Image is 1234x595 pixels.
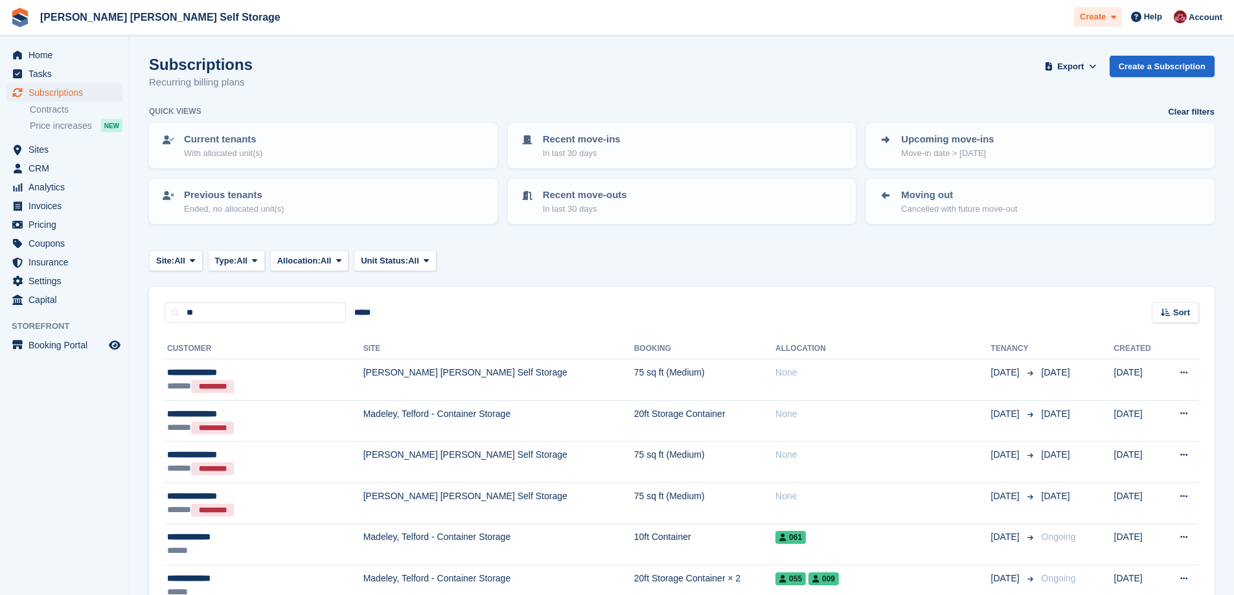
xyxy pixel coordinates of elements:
button: Allocation: All [270,250,349,271]
span: Analytics [29,178,106,196]
span: Tasks [29,65,106,83]
span: Unit Status: [361,254,408,267]
p: Recent move-ins [543,132,621,147]
span: [DATE] [991,489,1022,503]
div: NEW [101,119,122,132]
span: Subscriptions [29,84,106,102]
td: 75 sq ft (Medium) [634,442,775,483]
th: Site [363,339,634,359]
span: Account [1189,11,1222,24]
span: Sort [1173,306,1190,319]
span: Ongoing [1042,573,1076,583]
span: [DATE] [1042,449,1070,460]
a: menu [6,291,122,309]
p: Upcoming move-ins [901,132,994,147]
span: Price increases [30,120,92,132]
a: Previous tenants Ended, no allocated unit(s) [150,180,496,223]
a: menu [6,216,122,234]
p: Previous tenants [184,188,284,203]
h6: Quick views [149,106,201,117]
th: Created [1114,339,1163,359]
span: Export [1057,60,1084,73]
a: menu [6,234,122,253]
span: 055 [775,572,806,585]
div: None [775,366,991,379]
a: menu [6,84,122,102]
p: Cancelled with future move-out [901,203,1017,216]
div: None [775,407,991,421]
td: [PERSON_NAME] [PERSON_NAME] Self Storage [363,442,634,483]
td: [DATE] [1114,524,1163,565]
span: Storefront [12,320,129,333]
td: 75 sq ft (Medium) [634,482,775,524]
span: [DATE] [1042,409,1070,419]
th: Tenancy [991,339,1036,359]
span: All [408,254,419,267]
th: Allocation [775,339,991,359]
button: Export [1042,56,1099,77]
span: 061 [775,531,806,544]
td: 10ft Container [634,524,775,565]
td: 20ft Storage Container [634,400,775,442]
p: With allocated unit(s) [184,147,262,160]
p: In last 30 days [543,147,621,160]
th: Customer [165,339,363,359]
span: Help [1144,10,1162,23]
span: Site: [156,254,174,267]
span: Settings [29,272,106,290]
th: Booking [634,339,775,359]
h1: Subscriptions [149,56,253,73]
td: [DATE] [1114,400,1163,442]
span: Ongoing [1042,532,1076,542]
div: None [775,489,991,503]
td: [DATE] [1114,482,1163,524]
a: Create a Subscription [1110,56,1215,77]
p: Current tenants [184,132,262,147]
a: menu [6,253,122,271]
a: Preview store [107,337,122,353]
a: menu [6,159,122,177]
a: Moving out Cancelled with future move-out [867,180,1213,223]
td: [PERSON_NAME] [PERSON_NAME] Self Storage [363,359,634,401]
span: Home [29,46,106,64]
span: Coupons [29,234,106,253]
span: [DATE] [991,572,1022,585]
button: Type: All [208,250,265,271]
a: menu [6,178,122,196]
a: menu [6,46,122,64]
p: Recurring billing plans [149,75,253,90]
a: Upcoming move-ins Move-in date > [DATE] [867,124,1213,167]
a: Price increases NEW [30,118,122,133]
span: [DATE] [991,530,1022,544]
p: Recent move-outs [543,188,627,203]
a: menu [6,140,122,159]
td: Madeley, Telford - Container Storage [363,400,634,442]
span: Capital [29,291,106,309]
span: CRM [29,159,106,177]
span: [DATE] [991,448,1022,462]
span: All [174,254,185,267]
a: Recent move-outs In last 30 days [509,180,855,223]
p: In last 30 days [543,203,627,216]
img: stora-icon-8386f47178a22dfd0bd8f6a31ec36ba5ce8667c1dd55bd0f319d3a0aa187defe.svg [10,8,30,27]
span: Booking Portal [29,336,106,354]
a: Clear filters [1168,106,1215,118]
p: Move-in date > [DATE] [901,147,994,160]
button: Unit Status: All [354,250,436,271]
td: 75 sq ft (Medium) [634,359,775,401]
span: Invoices [29,197,106,215]
a: Current tenants With allocated unit(s) [150,124,496,167]
a: menu [6,272,122,290]
button: Site: All [149,250,203,271]
td: [DATE] [1114,359,1163,401]
a: Contracts [30,104,122,116]
a: [PERSON_NAME] [PERSON_NAME] Self Storage [35,6,286,28]
span: [DATE] [1042,491,1070,501]
a: menu [6,65,122,83]
span: Type: [215,254,237,267]
img: Ben Spickernell [1174,10,1187,23]
span: 009 [808,572,839,585]
a: Recent move-ins In last 30 days [509,124,855,167]
span: Sites [29,140,106,159]
p: Moving out [901,188,1017,203]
